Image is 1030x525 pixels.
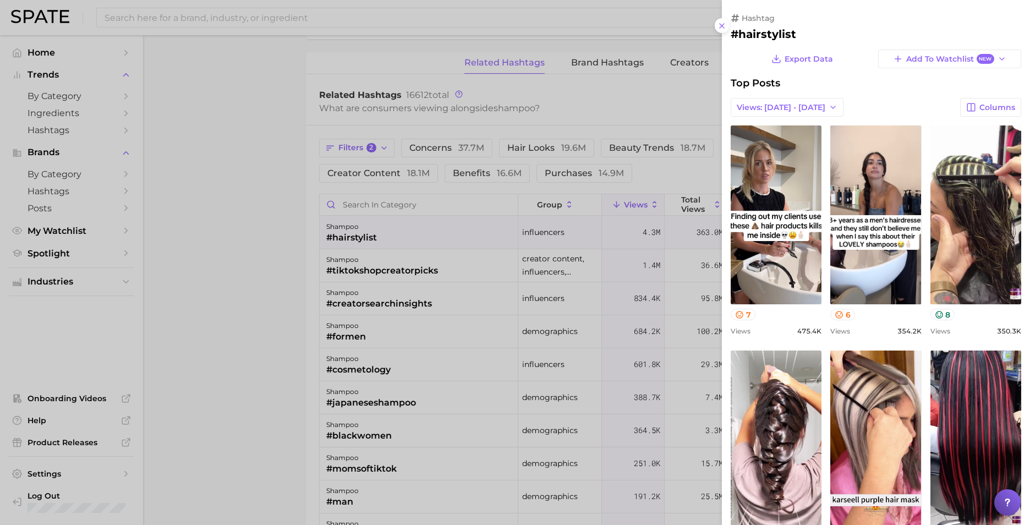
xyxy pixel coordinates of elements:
[878,50,1021,68] button: Add to WatchlistNew
[742,13,775,23] span: hashtag
[960,98,1021,117] button: Columns
[977,54,994,64] span: New
[731,309,755,320] button: 7
[731,28,1021,41] h2: #hairstylist
[830,309,855,320] button: 6
[769,50,836,68] button: Export Data
[731,77,780,89] span: Top Posts
[897,327,922,335] span: 354.2k
[997,327,1021,335] span: 350.3k
[930,327,950,335] span: Views
[731,98,843,117] button: Views: [DATE] - [DATE]
[930,309,955,320] button: 8
[737,103,825,112] span: Views: [DATE] - [DATE]
[906,54,994,64] span: Add to Watchlist
[731,327,750,335] span: Views
[979,103,1015,112] span: Columns
[797,327,821,335] span: 475.4k
[785,54,833,64] span: Export Data
[830,327,850,335] span: Views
